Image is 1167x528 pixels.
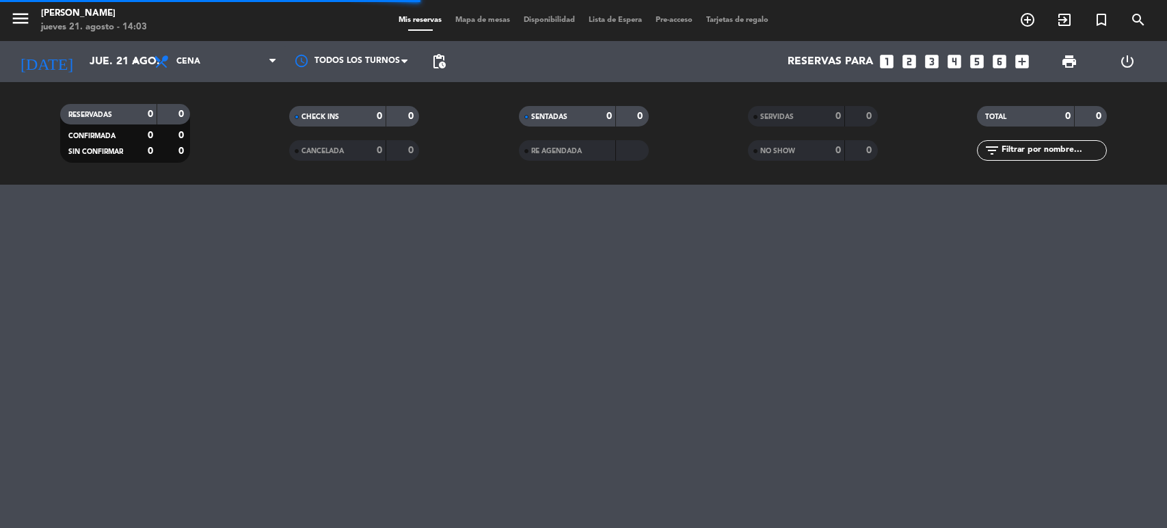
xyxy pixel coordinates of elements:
i: power_settings_new [1119,53,1136,70]
i: menu [10,8,31,29]
span: CANCELADA [301,148,344,155]
strong: 0 [148,146,153,156]
strong: 0 [866,146,874,155]
i: [DATE] [10,47,83,77]
span: TOTAL [985,114,1006,120]
strong: 0 [408,146,416,155]
span: RE AGENDADA [531,148,582,155]
div: jueves 21. agosto - 14:03 [41,21,147,34]
span: Disponibilidad [517,16,582,24]
span: SIN CONFIRMAR [68,148,123,155]
strong: 0 [178,146,187,156]
input: Filtrar por nombre... [1000,143,1106,158]
span: CHECK INS [301,114,339,120]
strong: 0 [606,111,612,121]
i: looks_6 [991,53,1008,70]
span: Mapa de mesas [448,16,517,24]
span: Reservas para [788,55,873,68]
i: looks_one [878,53,896,70]
span: SERVIDAS [760,114,794,120]
span: SENTADAS [531,114,567,120]
strong: 0 [866,111,874,121]
span: RESERVADAS [68,111,112,118]
i: turned_in_not [1093,12,1110,28]
span: Tarjetas de regalo [699,16,775,24]
span: pending_actions [431,53,447,70]
strong: 0 [835,111,841,121]
span: Lista de Espera [582,16,649,24]
i: looks_two [900,53,918,70]
i: arrow_drop_down [127,53,144,70]
i: looks_4 [945,53,963,70]
span: print [1061,53,1077,70]
span: Mis reservas [392,16,448,24]
i: search [1130,12,1146,28]
span: NO SHOW [760,148,795,155]
i: looks_3 [923,53,941,70]
span: CONFIRMADA [68,133,116,140]
div: LOG OUT [1099,41,1157,82]
div: [PERSON_NAME] [41,7,147,21]
strong: 0 [1065,111,1071,121]
strong: 0 [148,131,153,140]
strong: 0 [637,111,645,121]
span: Pre-acceso [649,16,699,24]
strong: 0 [835,146,841,155]
i: looks_5 [968,53,986,70]
i: filter_list [984,142,1000,159]
span: Cena [176,57,200,66]
strong: 0 [178,131,187,140]
strong: 0 [377,146,382,155]
strong: 0 [408,111,416,121]
strong: 0 [178,109,187,119]
strong: 0 [148,109,153,119]
strong: 0 [1096,111,1104,121]
button: menu [10,8,31,34]
i: add_circle_outline [1019,12,1036,28]
i: add_box [1013,53,1031,70]
strong: 0 [377,111,382,121]
i: exit_to_app [1056,12,1073,28]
